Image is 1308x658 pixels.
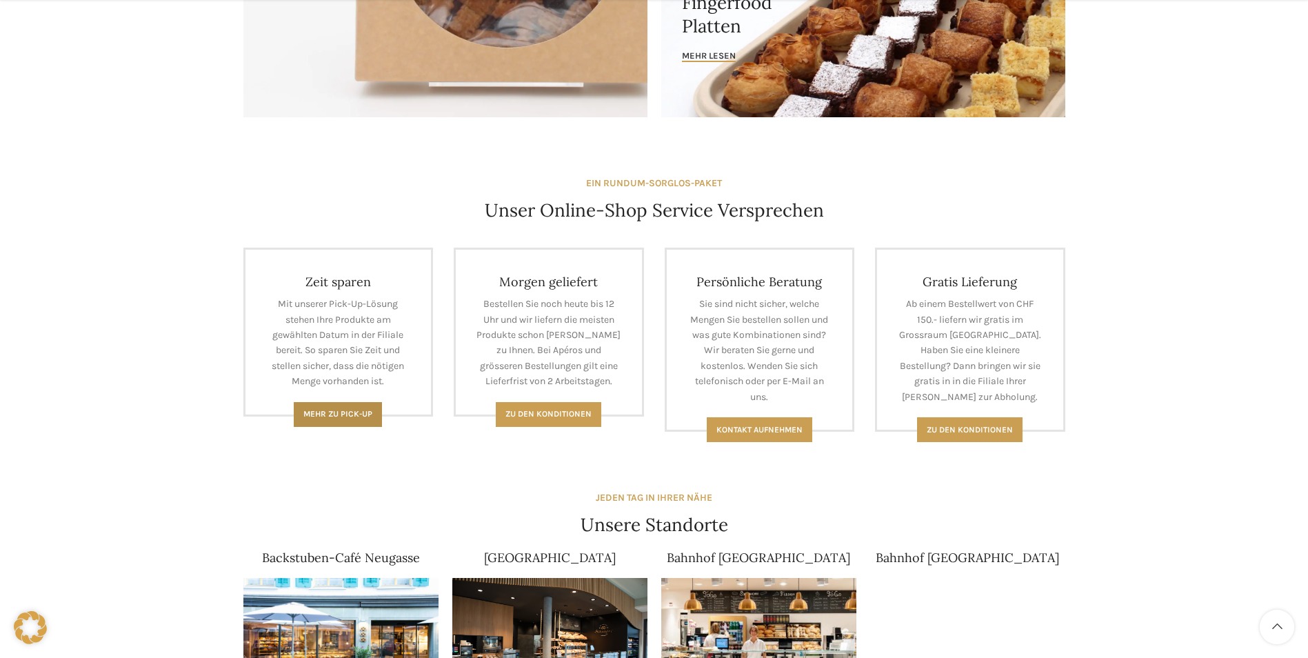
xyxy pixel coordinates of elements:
[1260,610,1294,644] a: Scroll to top button
[586,177,722,189] strong: EIN RUNDUM-SORGLOS-PAKET
[303,409,372,419] span: Mehr zu Pick-Up
[707,417,812,442] a: Kontakt aufnehmen
[262,550,420,566] a: Backstuben-Café Neugasse
[505,409,592,419] span: Zu den Konditionen
[716,425,803,435] span: Kontakt aufnehmen
[294,402,382,427] a: Mehr zu Pick-Up
[917,417,1023,442] a: Zu den konditionen
[484,550,616,566] a: [GEOGRAPHIC_DATA]
[898,274,1043,290] h4: Gratis Lieferung
[266,274,411,290] h4: Zeit sparen
[266,297,411,389] p: Mit unserer Pick-Up-Lösung stehen Ihre Produkte am gewählten Datum in der Filiale bereit. So spar...
[476,274,621,290] h4: Morgen geliefert
[581,512,728,537] h4: Unsere Standorte
[496,402,601,427] a: Zu den Konditionen
[687,274,832,290] h4: Persönliche Beratung
[667,550,850,566] a: Bahnhof [GEOGRAPHIC_DATA]
[596,490,712,506] div: JEDEN TAG IN IHRER NÄHE
[476,297,621,389] p: Bestellen Sie noch heute bis 12 Uhr und wir liefern die meisten Produkte schon [PERSON_NAME] zu I...
[687,297,832,405] p: Sie sind nicht sicher, welche Mengen Sie bestellen sollen und was gute Kombinationen sind? Wir be...
[876,550,1059,566] a: Bahnhof [GEOGRAPHIC_DATA]
[898,297,1043,405] p: Ab einem Bestellwert von CHF 150.- liefern wir gratis im Grossraum [GEOGRAPHIC_DATA]. Haben Sie e...
[927,425,1013,435] span: Zu den konditionen
[485,198,824,223] h4: Unser Online-Shop Service Versprechen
